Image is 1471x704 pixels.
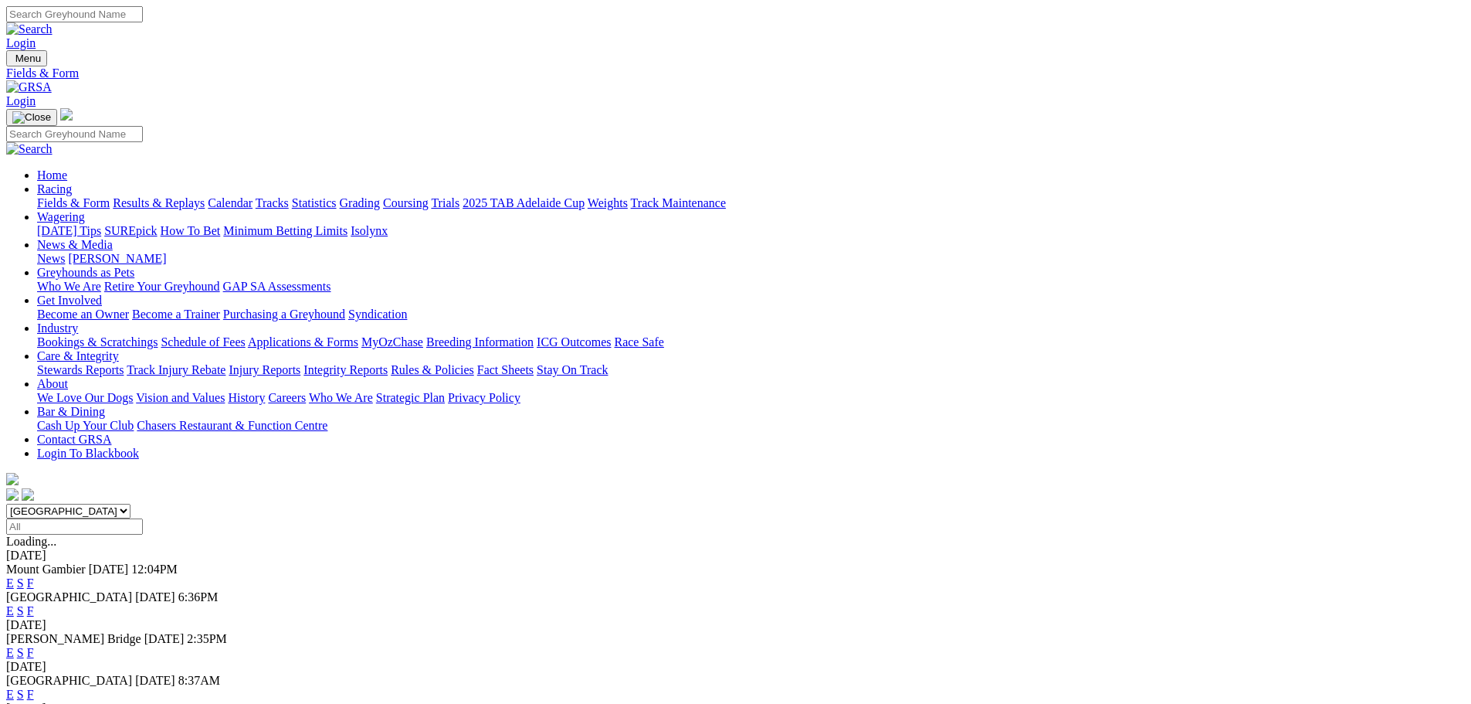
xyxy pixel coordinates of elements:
[37,419,134,432] a: Cash Up Your Club
[223,280,331,293] a: GAP SA Assessments
[223,224,347,237] a: Minimum Betting Limits
[135,674,175,687] span: [DATE]
[351,224,388,237] a: Isolynx
[614,335,663,349] a: Race Safe
[6,22,53,36] img: Search
[303,363,388,376] a: Integrity Reports
[6,94,36,107] a: Login
[228,391,265,404] a: History
[37,210,85,223] a: Wagering
[6,535,56,548] span: Loading...
[631,196,726,209] a: Track Maintenance
[37,335,1465,349] div: Industry
[6,519,143,535] input: Select date
[104,224,157,237] a: SUREpick
[37,377,68,390] a: About
[127,363,225,376] a: Track Injury Rebate
[223,308,345,321] a: Purchasing a Greyhound
[426,335,534,349] a: Breeding Information
[37,294,102,307] a: Get Involved
[6,632,141,645] span: [PERSON_NAME] Bridge
[37,252,1465,266] div: News & Media
[37,196,110,209] a: Fields & Form
[37,224,101,237] a: [DATE] Tips
[6,109,57,126] button: Toggle navigation
[37,405,105,418] a: Bar & Dining
[89,563,129,576] span: [DATE]
[178,674,220,687] span: 8:37AM
[37,196,1465,210] div: Racing
[113,196,205,209] a: Results & Replays
[383,196,429,209] a: Coursing
[37,308,1465,321] div: Get Involved
[588,196,628,209] a: Weights
[37,168,67,182] a: Home
[256,196,289,209] a: Tracks
[37,321,78,335] a: Industry
[6,142,53,156] img: Search
[37,335,158,349] a: Bookings & Scratchings
[376,391,445,404] a: Strategic Plan
[537,363,608,376] a: Stay On Track
[60,108,73,121] img: logo-grsa-white.png
[135,590,175,604] span: [DATE]
[15,53,41,64] span: Menu
[477,363,534,376] a: Fact Sheets
[537,335,611,349] a: ICG Outcomes
[37,280,1465,294] div: Greyhounds as Pets
[6,646,14,659] a: E
[6,36,36,49] a: Login
[37,280,101,293] a: Who We Are
[248,335,358,349] a: Applications & Forms
[463,196,585,209] a: 2025 TAB Adelaide Cup
[6,549,1465,563] div: [DATE]
[68,252,166,265] a: [PERSON_NAME]
[27,604,34,617] a: F
[6,688,14,701] a: E
[17,688,24,701] a: S
[361,335,423,349] a: MyOzChase
[37,224,1465,238] div: Wagering
[37,447,139,460] a: Login To Blackbook
[37,349,119,362] a: Care & Integrity
[6,604,14,617] a: E
[178,590,219,604] span: 6:36PM
[17,604,24,617] a: S
[37,266,134,279] a: Greyhounds as Pets
[37,363,1465,377] div: Care & Integrity
[12,111,51,124] img: Close
[37,363,124,376] a: Stewards Reports
[340,196,380,209] a: Grading
[187,632,227,645] span: 2:35PM
[391,363,474,376] a: Rules & Policies
[27,576,34,590] a: F
[6,6,143,22] input: Search
[17,576,24,590] a: S
[161,224,221,237] a: How To Bet
[6,66,1465,80] a: Fields & Form
[6,488,19,501] img: facebook.svg
[448,391,520,404] a: Privacy Policy
[161,335,245,349] a: Schedule of Fees
[136,391,225,404] a: Vision and Values
[431,196,459,209] a: Trials
[6,80,52,94] img: GRSA
[229,363,300,376] a: Injury Reports
[348,308,407,321] a: Syndication
[208,196,253,209] a: Calendar
[37,238,113,251] a: News & Media
[6,674,132,687] span: [GEOGRAPHIC_DATA]
[37,252,65,265] a: News
[6,473,19,485] img: logo-grsa-white.png
[37,433,111,446] a: Contact GRSA
[144,632,185,645] span: [DATE]
[27,688,34,701] a: F
[37,308,129,321] a: Become an Owner
[292,196,337,209] a: Statistics
[22,488,34,501] img: twitter.svg
[104,280,220,293] a: Retire Your Greyhound
[137,419,327,432] a: Chasers Restaurant & Function Centre
[37,182,72,196] a: Racing
[6,590,132,604] span: [GEOGRAPHIC_DATA]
